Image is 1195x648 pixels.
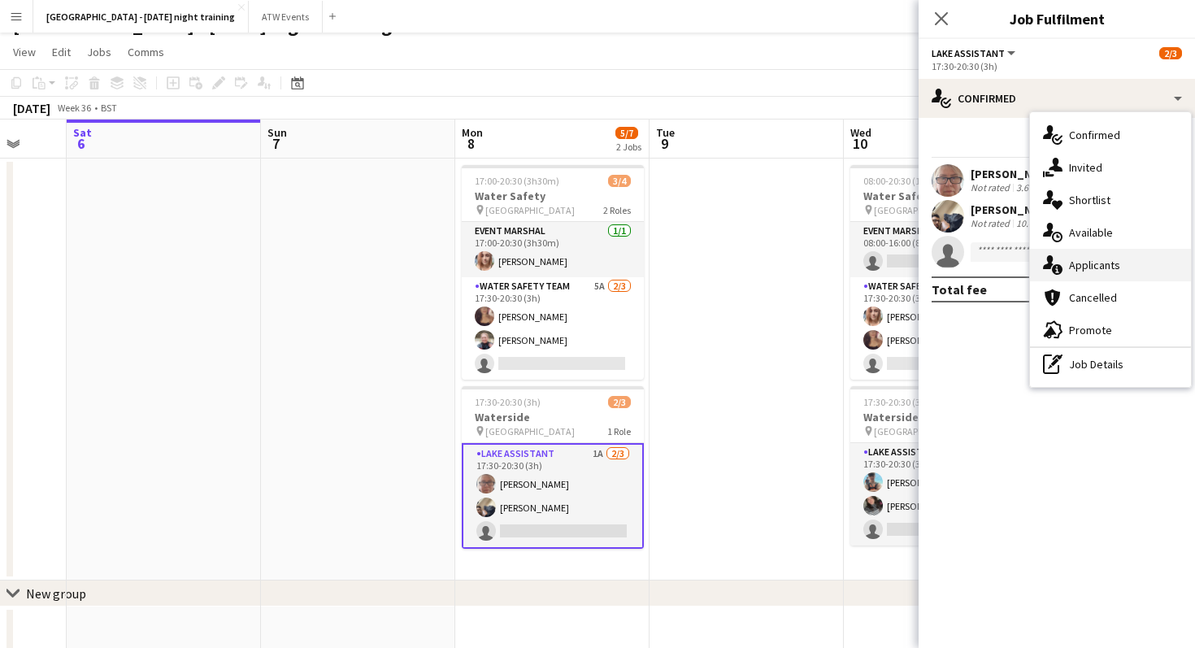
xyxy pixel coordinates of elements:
div: Confirmed [919,79,1195,118]
span: 2/3 [608,396,631,408]
span: 6 [71,134,92,153]
app-job-card: 17:30-20:30 (3h)2/3Waterside [GEOGRAPHIC_DATA]1 RoleLake Assistant1A2/317:30-20:30 (3h)[PERSON_NA... [462,386,644,549]
h3: Job Fulfilment [919,8,1195,29]
a: Jobs [80,41,118,63]
span: Tue [656,125,675,140]
span: Comms [128,45,164,59]
span: 1 Role [607,425,631,437]
div: New group [26,585,86,602]
app-card-role: Water Safety Team5A2/317:30-20:30 (3h)[PERSON_NAME][PERSON_NAME] [850,277,1032,380]
h3: Water Safety [850,189,1032,203]
div: [DATE] [13,100,50,116]
app-job-card: 17:30-20:30 (3h)2/3Waterside [GEOGRAPHIC_DATA]1 RoleLake Assistant2/317:30-20:30 (3h)[PERSON_NAME... [850,386,1032,546]
a: Edit [46,41,77,63]
span: Promote [1069,323,1112,337]
span: Lake Assistant [932,47,1005,59]
div: 17:30-20:30 (3h) [932,60,1182,72]
span: 3/4 [608,175,631,187]
div: [PERSON_NAME] [971,202,1077,217]
app-card-role: Water Safety Team5A2/317:30-20:30 (3h)[PERSON_NAME][PERSON_NAME] [462,277,644,380]
div: 10.4km [1013,217,1049,230]
span: [GEOGRAPHIC_DATA] [874,425,963,437]
div: 3.6km [1013,181,1045,194]
span: Mon [462,125,483,140]
a: Comms [121,41,171,63]
span: Invited [1069,160,1102,175]
span: 9 [654,134,675,153]
h3: Waterside [462,410,644,424]
span: 17:30-20:30 (3h) [475,396,541,408]
div: 2 Jobs [616,141,641,153]
h3: Water Safety [462,189,644,203]
a: View [7,41,42,63]
span: 08:00-20:30 (12h30m) [863,175,953,187]
button: [GEOGRAPHIC_DATA] - [DATE] night training [33,1,249,33]
button: Lake Assistant [932,47,1018,59]
span: Cancelled [1069,290,1117,305]
span: 2/3 [1159,47,1182,59]
span: Applicants [1069,258,1120,272]
app-job-card: 08:00-20:30 (12h30m)2/4Water Safety [GEOGRAPHIC_DATA]2 RolesEvent Marshal0/108:00-16:00 (8h) Wate... [850,165,1032,380]
app-job-card: 17:00-20:30 (3h30m)3/4Water Safety [GEOGRAPHIC_DATA]2 RolesEvent Marshal1/117:00-20:30 (3h30m)[PE... [462,165,644,380]
span: Edit [52,45,71,59]
span: Week 36 [54,102,94,114]
span: Wed [850,125,871,140]
div: Not rated [971,217,1013,230]
span: 2 Roles [603,204,631,216]
span: Available [1069,225,1113,240]
span: [GEOGRAPHIC_DATA] [485,425,575,437]
app-card-role: Event Marshal0/108:00-16:00 (8h) [850,222,1032,277]
button: ATW Events [249,1,323,33]
span: Shortlist [1069,193,1110,207]
span: [GEOGRAPHIC_DATA] [874,204,963,216]
div: Total fee [932,281,987,298]
div: Not rated [971,181,1013,194]
span: 17:30-20:30 (3h) [863,396,929,408]
span: 17:00-20:30 (3h30m) [475,175,559,187]
div: BST [101,102,117,114]
div: [PERSON_NAME] [971,167,1072,181]
app-card-role: Event Marshal1/117:00-20:30 (3h30m)[PERSON_NAME] [462,222,644,277]
span: 10 [848,134,871,153]
span: Sat [73,125,92,140]
app-card-role: Lake Assistant2/317:30-20:30 (3h)[PERSON_NAME][PERSON_NAME] [850,443,1032,546]
h3: Waterside [850,410,1032,424]
span: 8 [459,134,483,153]
span: Jobs [87,45,111,59]
span: Sun [267,125,287,140]
span: 5/7 [615,127,638,139]
span: View [13,45,36,59]
app-card-role: Lake Assistant1A2/317:30-20:30 (3h)[PERSON_NAME][PERSON_NAME] [462,443,644,549]
span: Confirmed [1069,128,1120,142]
span: [GEOGRAPHIC_DATA] [485,204,575,216]
span: 7 [265,134,287,153]
div: Job Details [1030,348,1191,381]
